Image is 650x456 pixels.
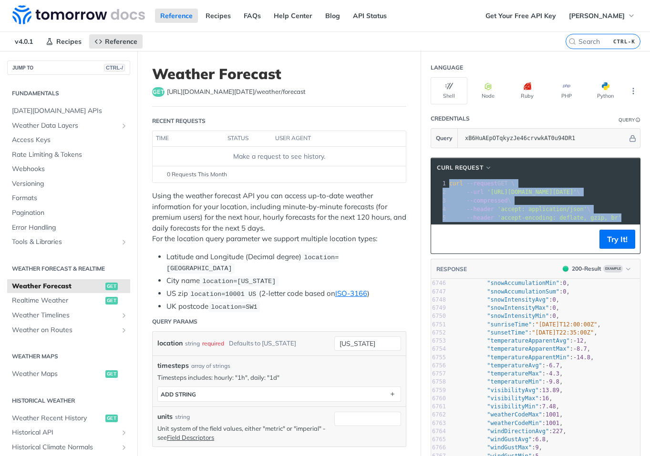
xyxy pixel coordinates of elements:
[487,387,538,394] span: "visibilityAvg"
[152,65,406,82] h1: Weather Forecast
[466,214,494,221] span: --header
[453,395,553,402] span: : ,
[431,444,446,452] div: 6766
[449,206,590,213] span: \
[431,378,446,386] div: 6758
[202,336,224,350] div: required
[166,301,406,312] li: UK postcode
[431,279,446,287] div: 6746
[12,208,128,218] span: Pagination
[453,321,601,328] span: : ,
[603,265,623,273] span: Example
[487,304,549,311] span: "snowIntensityMax"
[431,386,446,395] div: 6759
[431,329,446,337] div: 6752
[431,188,447,196] div: 2
[7,61,130,75] button: JUMP TOCTRL-/
[7,89,130,98] h2: Fundamentals
[12,369,103,379] span: Weather Maps
[453,420,563,426] span: : ,
[636,118,640,122] i: Information
[629,87,638,95] svg: More ellipsis
[535,444,538,451] span: 9
[7,191,130,205] a: Formats
[431,312,446,320] div: 6750
[577,345,587,352] span: 8.7
[156,152,402,162] div: Make a request to see history.
[161,391,196,398] div: ADD string
[542,395,549,402] span: 16
[453,403,559,410] span: : ,
[120,238,128,246] button: Show subpages for Tools & Libraries
[619,116,640,123] div: QueryInformation
[431,395,446,403] div: 6760
[166,288,406,299] li: US zip (2-letter code based on )
[431,345,446,353] div: 6754
[56,37,82,46] span: Recipes
[431,296,446,304] div: 6748
[553,428,563,435] span: 227
[105,37,137,46] span: Reference
[157,412,173,422] label: units
[563,266,568,272] span: 200
[487,345,569,352] span: "temperatureApparentMax"
[431,419,446,427] div: 6763
[487,362,542,369] span: "temperatureAvg"
[12,414,103,423] span: Weather Recent History
[12,106,128,116] span: [DATE][DOMAIN_NAME] APIs
[466,189,484,195] span: --url
[546,362,549,369] span: -
[553,296,556,303] span: 0
[436,232,449,246] button: Copy to clipboard
[449,197,511,204] span: \
[487,370,542,377] span: "temperatureMax"
[487,329,528,336] span: "sunsetTime"
[10,34,38,49] span: v4.0.1
[535,321,597,328] span: "[DATE]T12:00:00Z"
[7,206,130,220] a: Pagination
[157,336,183,350] label: location
[431,427,446,436] div: 6764
[453,288,570,295] span: : ,
[12,296,103,305] span: Realtime Weather
[487,395,538,402] span: "visibilityMax"
[12,135,128,145] span: Access Keys
[546,378,549,385] span: -
[7,367,130,381] a: Weather Mapsget
[487,428,549,435] span: "windDirectionAvg"
[626,84,640,98] button: More Languages
[12,325,118,335] span: Weather on Routes
[453,329,598,336] span: : ,
[185,336,200,350] div: string
[431,321,446,329] div: 6751
[431,436,446,444] div: 6765
[487,280,559,286] span: "snowAccumulationMin"
[466,206,494,213] span: --header
[166,252,406,274] li: Latitude and Longitude (Decimal degree)
[120,312,128,319] button: Show subpages for Weather Timelines
[487,189,577,195] span: '[URL][DOMAIN_NAME][DATE]'
[460,129,628,148] input: apikey
[487,321,532,328] span: "sunriseTime"
[433,163,495,172] button: cURL Request
[158,387,401,401] button: ADD string
[568,38,576,45] svg: Search
[7,264,130,273] h2: Weather Forecast & realtime
[453,370,563,377] span: : ,
[449,180,463,187] span: curl
[104,64,125,71] span: CTRL-/
[548,77,585,104] button: PHP
[577,354,590,361] span: 14.8
[542,387,559,394] span: 13.89
[558,264,635,274] button: 200200-ResultExample
[120,444,128,451] button: Show subpages for Historical Climate Normals
[564,9,640,23] button: [PERSON_NAME]
[532,329,594,336] span: "[DATE]T22:35:00Z"
[453,378,563,385] span: : ,
[211,304,257,311] span: location=SW1
[7,162,130,176] a: Webhooks
[268,9,318,23] a: Help Center
[453,296,559,303] span: : ,
[487,411,542,418] span: "weatherCodeMax"
[272,131,387,146] th: user agent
